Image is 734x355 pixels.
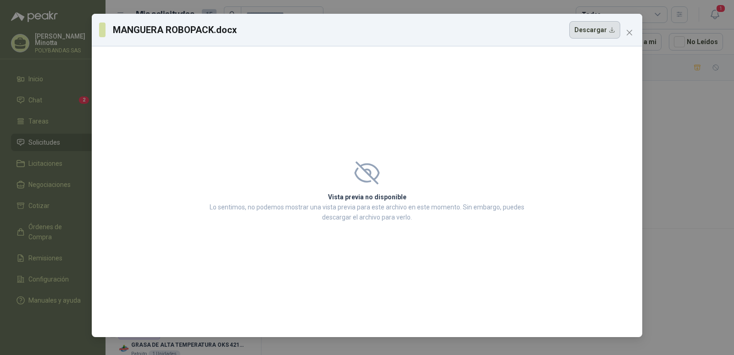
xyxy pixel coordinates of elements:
[626,29,633,36] span: close
[569,21,620,39] button: Descargar
[207,202,527,222] p: Lo sentimos, no podemos mostrar una vista previa para este archivo en este momento. Sin embargo, ...
[113,23,238,37] h3: MANGUERA ROBOPACK.docx
[207,192,527,202] h2: Vista previa no disponible
[622,25,637,40] button: Close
